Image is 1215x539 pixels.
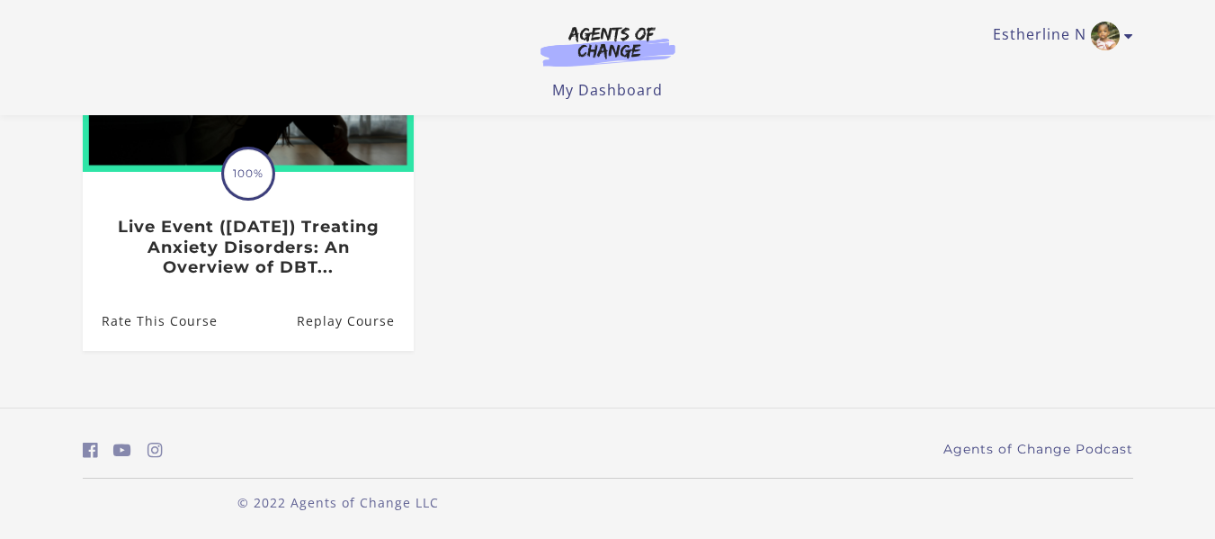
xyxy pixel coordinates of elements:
p: © 2022 Agents of Change LLC [83,493,594,512]
a: Toggle menu [993,22,1124,50]
a: Live Event (8/22/25) Treating Anxiety Disorders: An Overview of DBT...: Resume Course [296,292,413,350]
i: https://www.instagram.com/agentsofchangeprep/ (Open in a new window) [147,442,163,459]
a: Agents of Change Podcast [943,440,1133,459]
i: https://www.youtube.com/c/AgentsofChangeTestPrepbyMeaganMitchell (Open in a new window) [113,442,131,459]
a: Live Event (8/22/25) Treating Anxiety Disorders: An Overview of DBT...: Rate This Course [83,292,218,350]
a: https://www.facebook.com/groups/aswbtestprep (Open in a new window) [83,437,98,463]
h3: Live Event ([DATE]) Treating Anxiety Disorders: An Overview of DBT... [102,217,394,278]
a: https://www.youtube.com/c/AgentsofChangeTestPrepbyMeaganMitchell (Open in a new window) [113,437,131,463]
i: https://www.facebook.com/groups/aswbtestprep (Open in a new window) [83,442,98,459]
a: https://www.instagram.com/agentsofchangeprep/ (Open in a new window) [147,437,163,463]
img: Agents of Change Logo [522,25,694,67]
span: 100% [224,149,272,198]
a: My Dashboard [552,80,663,100]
